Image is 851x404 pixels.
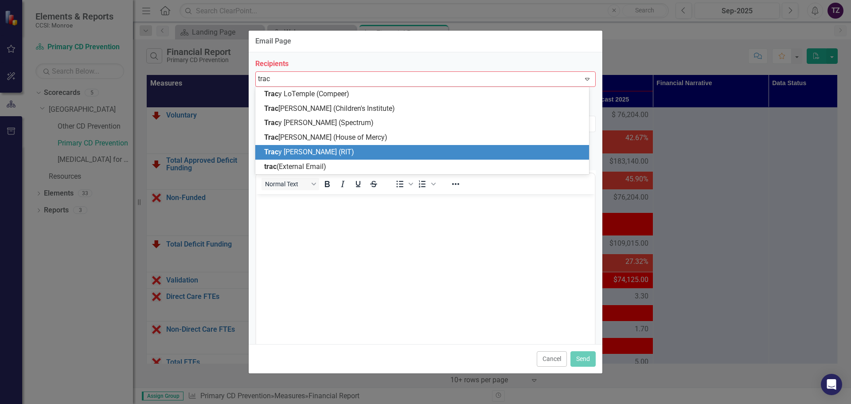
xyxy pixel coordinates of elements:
div: Numbered list [415,178,437,190]
span: Trac [264,104,278,113]
span: y [PERSON_NAME] (Spectrum) [264,118,374,127]
span: y [PERSON_NAME] (RIT) [264,148,354,156]
span: Normal Text [265,180,308,188]
button: Block Normal Text [262,178,319,190]
div: Email Page [255,37,291,45]
span: Trac [264,133,278,141]
span: (External Email) [264,162,326,171]
button: Reveal or hide additional toolbar items [448,178,463,190]
span: y LoTemple (Compeer) [264,90,349,98]
span: [PERSON_NAME] (House of Mercy) [264,133,387,141]
span: Trac [264,148,278,156]
span: [PERSON_NAME] (Children's Institute) [264,104,395,113]
div: Open Intercom Messenger [821,374,842,395]
button: Cancel [537,351,567,367]
span: Trac [264,90,278,98]
span: Trac [264,118,278,127]
button: Underline [351,178,366,190]
button: Italic [335,178,350,190]
span: trac [264,162,277,171]
button: Strikethrough [366,178,381,190]
iframe: Rich Text Area [256,194,595,349]
label: Recipients [255,59,596,69]
button: Bold [320,178,335,190]
div: Bullet list [392,178,414,190]
button: Send [570,351,596,367]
